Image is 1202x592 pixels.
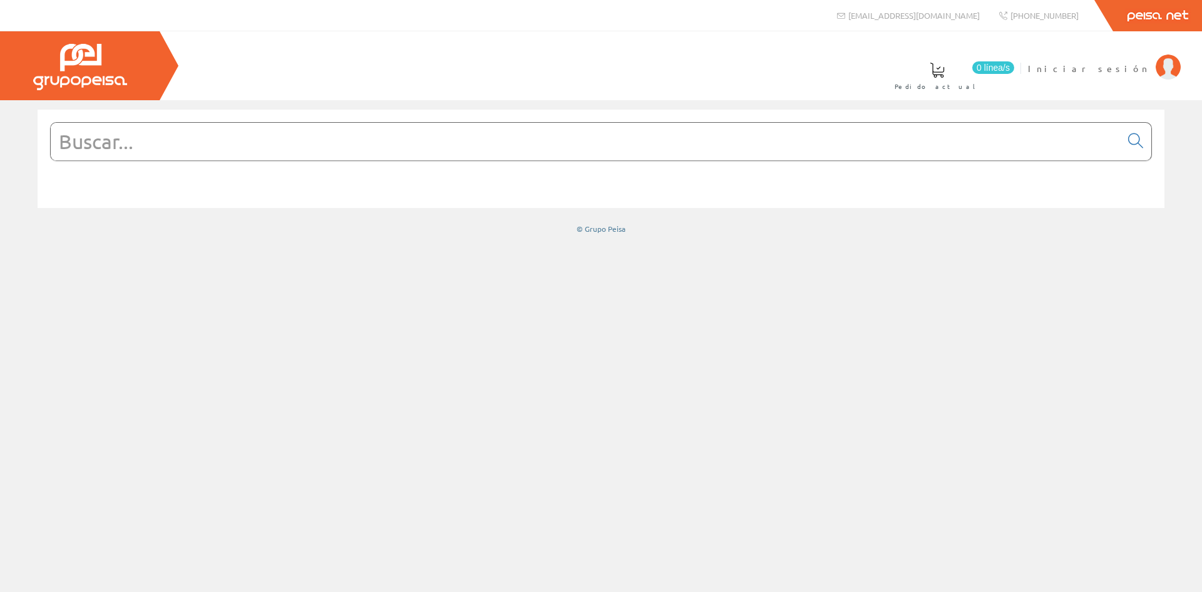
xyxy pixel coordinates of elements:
span: [PHONE_NUMBER] [1010,10,1079,21]
img: Grupo Peisa [33,44,127,90]
span: Iniciar sesión [1028,62,1149,75]
div: © Grupo Peisa [38,224,1164,234]
a: Iniciar sesión [1028,52,1181,64]
span: 0 línea/s [972,61,1014,74]
span: [EMAIL_ADDRESS][DOMAIN_NAME] [848,10,980,21]
span: Pedido actual [895,80,980,93]
input: Buscar... [51,123,1121,160]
